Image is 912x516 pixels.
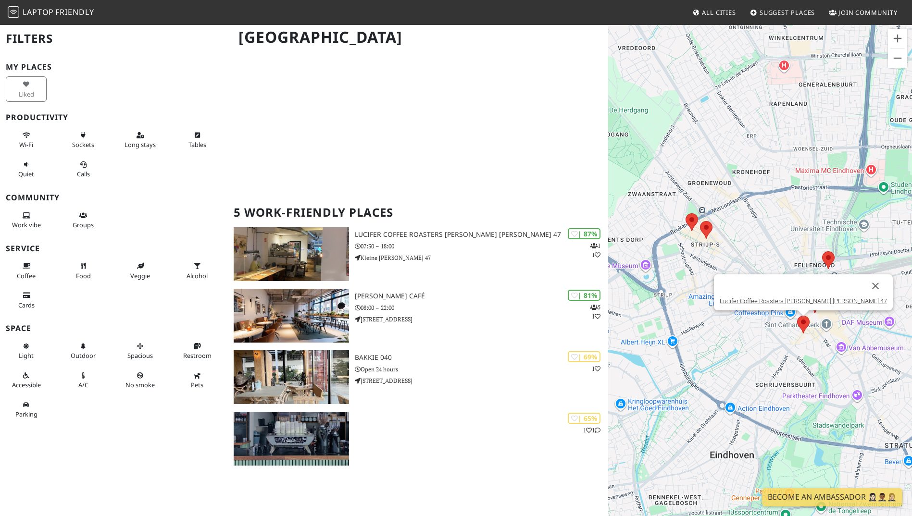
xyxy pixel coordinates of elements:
[71,351,96,360] span: Outdoor area
[76,271,91,280] span: Food
[63,127,104,153] button: Sockets
[125,381,155,389] span: Smoke free
[19,351,34,360] span: Natural light
[702,8,736,17] span: All Cities
[120,127,161,153] button: Long stays
[6,258,47,283] button: Coffee
[6,244,222,253] h3: Service
[228,289,608,343] a: Douwe Egberts Café | 81% 51 [PERSON_NAME] Café 08:00 – 22:00 [STREET_ADDRESS]
[17,271,36,280] span: Coffee
[187,271,208,280] span: Alcohol
[177,258,218,283] button: Alcohol
[12,381,41,389] span: Accessible
[6,208,47,233] button: Work vibe
[6,338,47,364] button: Light
[18,301,35,309] span: Credit cards
[188,140,206,149] span: Work-friendly tables
[720,297,887,305] a: Lucifer Coffee Roasters [PERSON_NAME] [PERSON_NAME] 47
[177,368,218,393] button: Pets
[355,292,608,300] h3: [PERSON_NAME] Café
[6,324,222,333] h3: Space
[590,303,600,321] p: 5 1
[72,140,94,149] span: Power sockets
[19,140,33,149] span: Stable Wi-Fi
[6,113,222,122] h3: Productivity
[568,228,600,239] div: | 87%
[838,8,898,17] span: Join Community
[63,368,104,393] button: A/C
[183,351,212,360] span: Restroom
[23,7,54,17] span: Laptop
[355,354,608,362] h3: Bakkie 040
[825,4,901,21] a: Join Community
[77,170,90,178] span: Video/audio calls
[6,287,47,313] button: Cards
[355,231,608,239] h3: Lucifer Coffee Roasters [PERSON_NAME] [PERSON_NAME] 47
[234,412,349,466] img: Lucifer Coffee Roasters BAR kennedyplein 103
[73,221,94,229] span: Group tables
[78,381,88,389] span: Air conditioned
[130,271,150,280] span: Veggie
[177,127,218,153] button: Tables
[177,338,218,364] button: Restroom
[888,49,907,68] button: Verkleinern
[228,227,608,281] a: Lucifer Coffee Roasters BAR kleine berg 47 | 87% 11 Lucifer Coffee Roasters [PERSON_NAME] [PERSON...
[355,253,608,262] p: Kleine [PERSON_NAME] 47
[234,198,602,227] h2: 5 Work-Friendly Places
[234,350,349,404] img: Bakkie 040
[6,368,47,393] button: Accessible
[63,157,104,182] button: Calls
[6,397,47,422] button: Parking
[6,193,222,202] h3: Community
[355,365,608,374] p: Open 24 hours
[6,62,222,72] h3: My Places
[125,140,156,149] span: Long stays
[63,208,104,233] button: Groups
[8,6,19,18] img: LaptopFriendly
[746,4,819,21] a: Suggest Places
[568,413,600,424] div: | 65%
[120,338,161,364] button: Spacious
[355,315,608,324] p: [STREET_ADDRESS]
[120,258,161,283] button: Veggie
[864,274,887,297] button: Schließen
[888,29,907,48] button: Vergrößern
[760,8,815,17] span: Suggest Places
[355,242,608,251] p: 07:30 – 18:00
[8,4,94,21] a: LaptopFriendly LaptopFriendly
[15,410,37,418] span: Parking
[228,350,608,404] a: Bakkie 040 | 69% 1 Bakkie 040 Open 24 hours [STREET_ADDRESS]
[568,351,600,362] div: | 69%
[355,303,608,312] p: 08:00 – 22:00
[18,170,34,178] span: Quiet
[63,338,104,364] button: Outdoor
[234,227,349,281] img: Lucifer Coffee Roasters BAR kleine berg 47
[63,258,104,283] button: Food
[12,221,41,229] span: People working
[6,127,47,153] button: Wi-Fi
[568,290,600,301] div: | 81%
[592,364,600,373] p: 1
[6,24,222,53] h2: Filters
[234,289,349,343] img: Douwe Egberts Café
[231,24,606,50] h1: [GEOGRAPHIC_DATA]
[590,241,600,259] p: 1 1
[127,351,153,360] span: Spacious
[583,426,600,435] p: 1 1
[355,376,608,385] p: [STREET_ADDRESS]
[120,368,161,393] button: No smoke
[6,157,47,182] button: Quiet
[688,4,740,21] a: All Cities
[191,381,203,389] span: Pet friendly
[55,7,94,17] span: Friendly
